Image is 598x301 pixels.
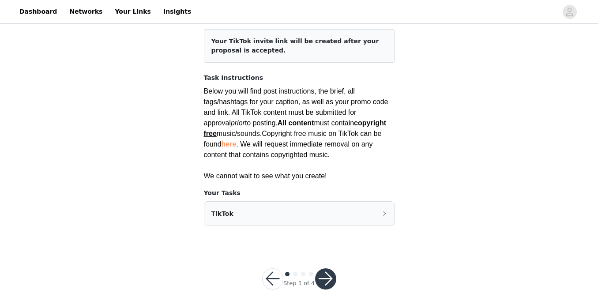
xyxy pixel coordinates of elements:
[204,130,382,148] span: Copyright free music on TikTok can be found
[64,2,108,22] a: Networks
[211,38,379,54] span: Your TikTok invite link will be created after your proposal is accepted.
[278,119,314,127] span: All content
[158,2,196,22] a: Insights
[204,73,395,83] h4: Task Instructions
[204,202,394,226] div: icon: rightTikTok
[14,2,62,22] a: Dashboard
[283,279,315,288] div: Step 1 of 4
[109,2,156,22] a: Your Links
[204,188,395,198] h4: Your Tasks
[382,211,387,216] i: icon: right
[204,119,387,137] strong: copyright free
[204,87,388,158] span: Below you will find post instructions, the brief, all tags/hashtags for your caption, as well as ...
[204,119,387,137] span: must contain music/sounds.
[222,140,237,148] a: here
[204,172,327,180] span: We cannot wait to see what you create!
[231,119,245,127] em: prior
[565,5,574,19] div: avatar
